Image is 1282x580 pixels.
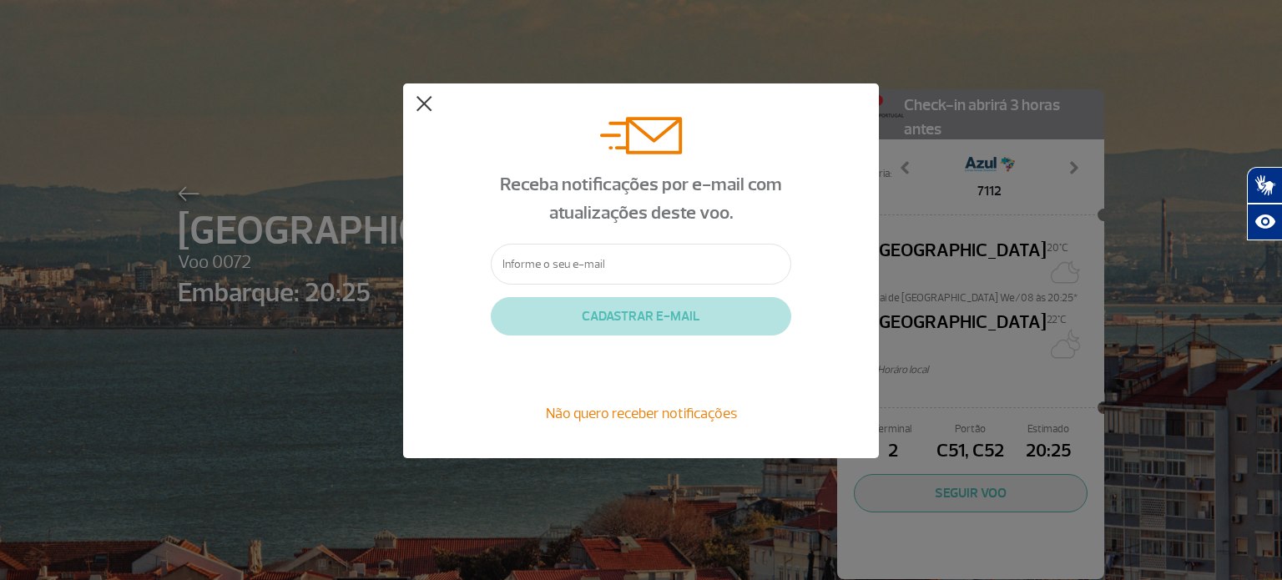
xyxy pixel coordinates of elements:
div: Plugin de acessibilidade da Hand Talk. [1247,167,1282,240]
button: Abrir recursos assistivos. [1247,204,1282,240]
button: Abrir tradutor de língua de sinais. [1247,167,1282,204]
span: Não quero receber notificações [546,404,737,422]
span: Receba notificações por e-mail com atualizações deste voo. [500,173,782,224]
button: CADASTRAR E-MAIL [491,297,791,335]
input: Informe o seu e-mail [491,244,791,285]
